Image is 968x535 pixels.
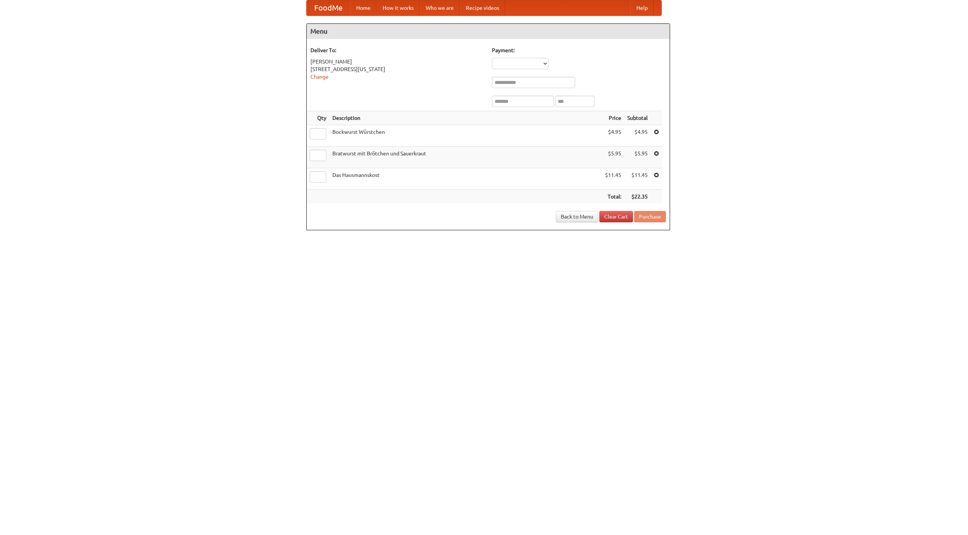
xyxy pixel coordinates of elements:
[624,111,651,125] th: Subtotal
[329,168,602,190] td: Das Hausmannskost
[602,147,624,168] td: $5.95
[310,74,329,80] a: Change
[310,65,484,73] div: [STREET_ADDRESS][US_STATE]
[624,147,651,168] td: $5.95
[624,125,651,147] td: $4.95
[599,211,633,222] a: Clear Cart
[634,211,666,222] button: Purchase
[624,190,651,204] th: $22.35
[460,0,505,16] a: Recipe videos
[492,47,666,54] h5: Payment:
[307,24,670,39] h4: Menu
[602,111,624,125] th: Price
[329,147,602,168] td: Bratwurst mit Brötchen und Sauerkraut
[377,0,420,16] a: How it works
[310,47,484,54] h5: Deliver To:
[602,125,624,147] td: $4.95
[630,0,654,16] a: Help
[420,0,460,16] a: Who we are
[350,0,377,16] a: Home
[307,111,329,125] th: Qty
[602,168,624,190] td: $11.45
[602,190,624,204] th: Total:
[556,211,598,222] a: Back to Menu
[329,111,602,125] th: Description
[329,125,602,147] td: Bockwurst Würstchen
[310,58,484,65] div: [PERSON_NAME]
[624,168,651,190] td: $11.45
[307,0,350,16] a: FoodMe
